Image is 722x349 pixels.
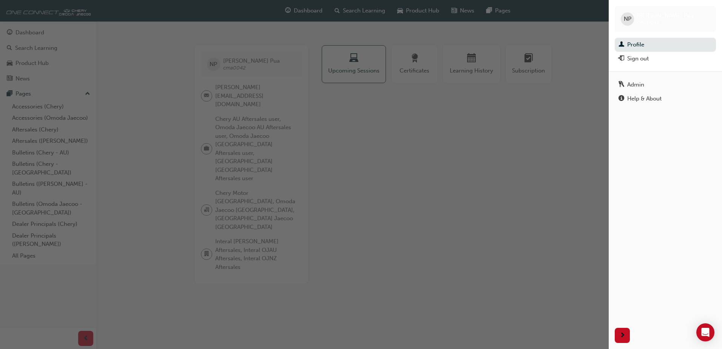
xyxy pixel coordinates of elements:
[619,42,624,48] span: man-icon
[615,78,716,92] a: Admin
[627,94,662,103] div: Help & About
[620,331,625,340] span: next-icon
[619,82,624,88] span: keys-icon
[627,80,644,89] div: Admin
[615,52,716,66] button: Sign out
[637,19,660,26] span: cma0042
[637,12,694,19] span: [PERSON_NAME] Pua
[615,92,716,106] a: Help & About
[696,323,714,341] div: Open Intercom Messenger
[615,38,716,52] a: Profile
[619,56,624,62] span: exit-icon
[627,54,649,63] div: Sign out
[624,15,631,23] span: NP
[619,96,624,102] span: info-icon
